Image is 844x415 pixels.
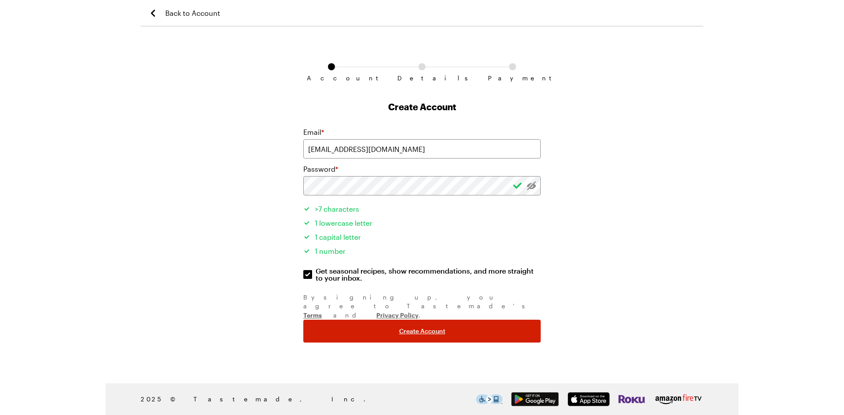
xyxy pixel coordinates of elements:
[654,392,703,406] img: Amazon Fire TV
[511,392,559,406] img: Google Play
[303,310,322,319] a: Terms
[165,8,220,18] span: Back to Account
[303,101,541,113] h1: Create Account
[315,247,346,255] span: 1 number
[376,310,418,319] a: Privacy Policy
[303,164,338,174] label: Password
[303,127,324,137] label: Email
[307,75,356,82] span: Account
[316,267,542,281] span: Get seasonal recipes, show recommendations, and more straight to your inbox.
[476,394,502,404] img: This icon serves as a link to download the Level Access assistive technology app for individuals ...
[303,293,541,320] div: By signing up , you agree to Tastemade's and .
[303,320,541,343] button: Create Account
[315,205,359,213] span: >7 characters
[315,233,361,241] span: 1 capital letter
[618,392,645,406] img: Roku
[488,75,537,82] span: Payment
[303,270,312,279] input: Get seasonal recipes, show recommendations, and more straight to your inbox.
[303,63,541,75] ol: Subscription checkout form navigation
[141,394,476,404] span: 2025 © Tastemade, Inc.
[397,75,447,82] span: Details
[399,327,445,336] span: Create Account
[315,219,372,227] span: 1 lowercase letter
[568,392,610,406] img: App Store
